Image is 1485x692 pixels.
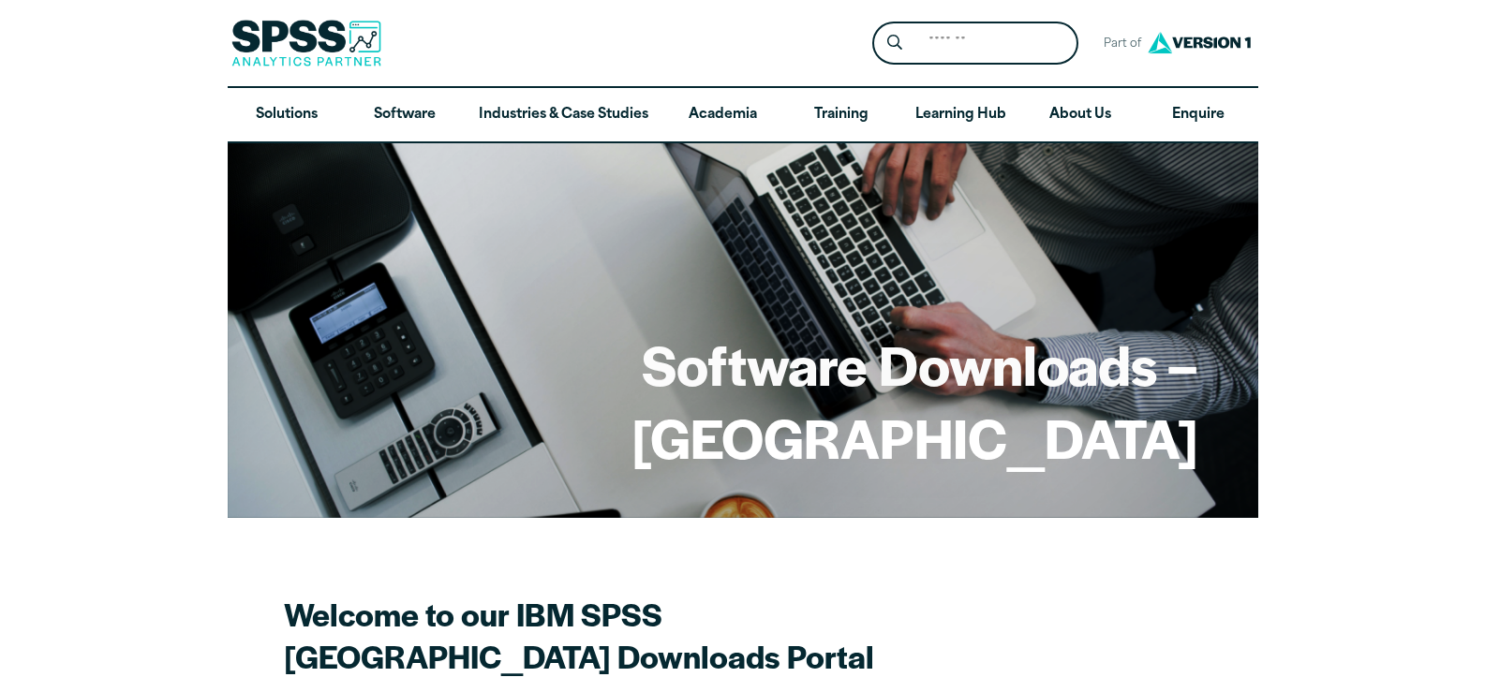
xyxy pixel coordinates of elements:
[877,26,912,61] button: Search magnifying glass icon
[1093,31,1143,58] span: Part of
[346,88,464,142] a: Software
[284,593,940,677] h2: Welcome to our IBM SPSS [GEOGRAPHIC_DATA] Downloads Portal
[887,35,902,51] svg: Search magnifying glass icon
[228,88,1258,142] nav: Desktop version of site main menu
[464,88,663,142] a: Industries & Case Studies
[900,88,1021,142] a: Learning Hub
[1139,88,1257,142] a: Enquire
[228,88,346,142] a: Solutions
[288,328,1198,473] h1: Software Downloads – [GEOGRAPHIC_DATA]
[781,88,899,142] a: Training
[231,20,381,66] img: SPSS Analytics Partner
[663,88,781,142] a: Academia
[1143,25,1255,60] img: Version1 Logo
[872,22,1078,66] form: Site Header Search Form
[1021,88,1139,142] a: About Us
